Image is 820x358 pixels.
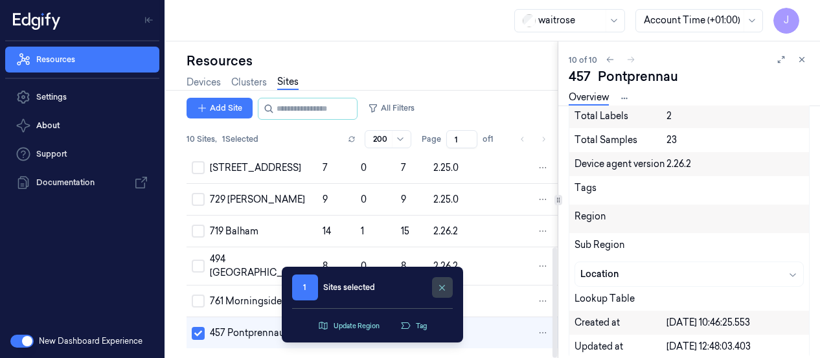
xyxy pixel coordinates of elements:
button: Select row [192,193,205,206]
span: 0 [361,194,367,205]
span: 0 [361,260,367,272]
div: Tags [575,181,666,199]
span: 15 [401,225,409,237]
div: Total Samples [575,133,666,147]
button: About [5,113,159,139]
div: [DATE] 10:46:25.553 [666,316,804,330]
span: 10 of 10 [569,54,597,65]
div: 761 Morningside [210,295,312,308]
div: Resources [187,52,558,70]
span: 7 [401,162,406,173]
span: 2.26.2 [433,260,458,272]
div: 719 Balham [210,225,312,238]
span: 8 [323,260,328,272]
a: Overview [569,91,609,106]
button: Select row [192,260,205,273]
a: Settings [5,84,159,110]
span: 9 [323,194,328,205]
div: Sub Region [575,238,666,256]
button: All Filters [363,98,420,118]
button: Select row [192,225,205,238]
span: Page [422,133,441,145]
div: 23 [666,133,804,147]
div: 2.26.2 [666,157,804,171]
button: Select row [192,295,205,308]
span: 9 [401,194,406,205]
div: 2 [666,109,804,123]
a: Devices [187,76,221,89]
span: 1 [361,225,364,237]
div: Region [575,210,666,228]
nav: pagination [514,130,552,148]
button: Location [575,262,803,286]
div: 494 [GEOGRAPHIC_DATA] [210,252,312,280]
button: Select row [192,161,205,174]
div: Created at [575,316,666,330]
div: Device agent version [575,157,666,171]
span: 8 [401,260,406,272]
div: Total Labels [575,109,666,123]
div: Lookup Table [575,292,804,306]
a: Support [5,141,159,167]
button: Add Site [187,98,253,118]
button: Update Region [310,317,387,335]
a: Clusters [231,76,267,89]
span: 7 [323,162,328,173]
span: 1 Selected [222,133,258,145]
button: Select row [192,327,205,340]
a: Sites [277,75,299,90]
button: clearSelection [432,277,453,298]
span: 2.26.2 [433,225,458,237]
div: 457 Pontprennau [569,67,678,85]
a: Documentation [5,170,159,196]
div: Sites selected [323,282,375,293]
button: J [773,8,799,34]
a: Resources [5,47,159,73]
div: [STREET_ADDRESS] [210,161,312,175]
span: 0 [361,162,367,173]
div: Location [580,267,667,281]
div: 457 Pontprennau [210,326,312,340]
div: 729 [PERSON_NAME] [210,193,312,207]
span: 2.25.0 [433,162,459,173]
button: Tag [393,317,435,335]
span: 14 [323,225,331,237]
div: [DATE] 12:48:03.403 [666,340,804,353]
span: 1 [292,274,318,300]
span: 10 Sites , [187,133,217,145]
div: Updated at [575,340,666,353]
span: 2.25.0 [433,194,459,205]
button: Toggle Navigation [139,10,159,30]
span: of 1 [483,133,503,145]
